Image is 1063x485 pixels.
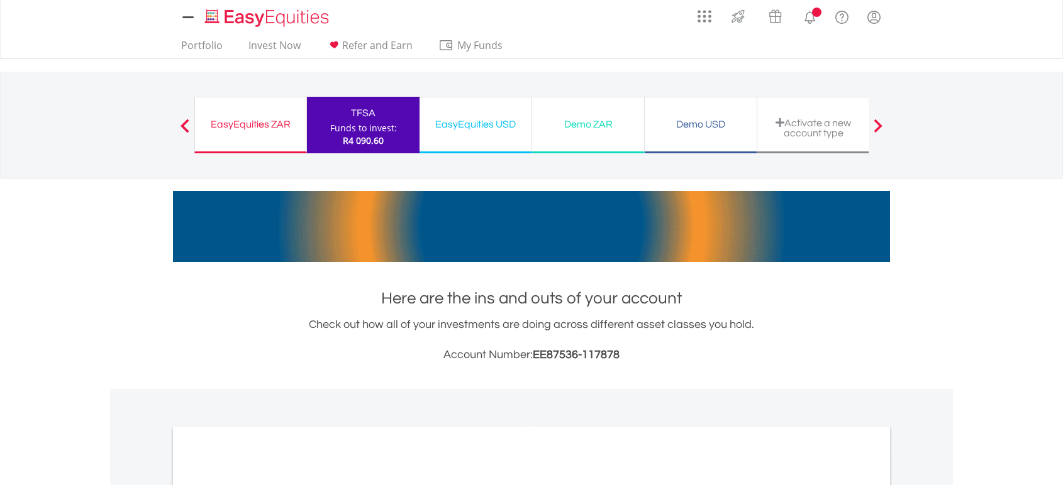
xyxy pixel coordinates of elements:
[826,3,858,28] a: FAQ's and Support
[243,39,306,58] a: Invest Now
[858,3,890,31] a: My Profile
[203,8,334,28] img: EasyEquities_Logo.png
[173,316,890,364] div: Check out how all of your investments are doing across different asset classes you hold.
[330,122,397,134] div: Funds to invest:
[427,116,524,133] div: EasyEquities USD
[794,3,826,28] a: Notifications
[176,39,228,58] a: Portfolio
[689,3,720,23] a: AppsGrid
[343,134,384,146] span: R4 090.60
[314,104,412,122] div: TFSA
[342,38,413,52] span: Refer and Earn
[438,37,521,53] span: My Funds
[321,39,418,58] a: Refer and Earn
[765,6,786,26] img: vouchers-v2.svg
[540,116,637,133] div: Demo ZAR
[757,3,794,26] a: Vouchers
[652,116,749,133] div: Demo USD
[173,287,890,310] h1: Here are the ins and outs of your account
[203,116,299,133] div: EasyEquities ZAR
[765,117,862,138] div: Activate a new account type
[173,346,890,364] h3: Account Number:
[200,3,334,28] a: Home page
[173,191,890,262] img: EasyMortage Promotion Banner
[698,9,711,23] img: grid-menu-icon.svg
[728,6,749,26] img: thrive-v2.svg
[533,349,620,361] span: EE87536-117878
